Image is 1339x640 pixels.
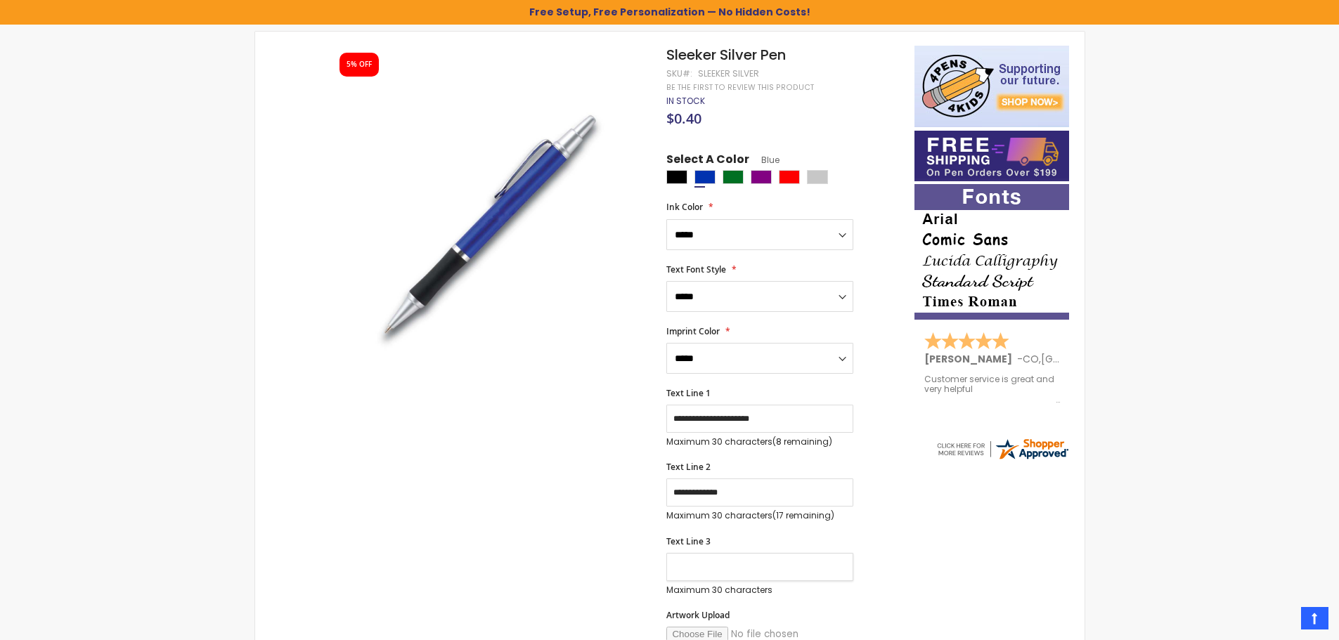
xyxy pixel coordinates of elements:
img: font-personalization-examples [914,184,1069,320]
div: Availability [666,96,705,107]
span: [PERSON_NAME] [924,352,1017,366]
p: Maximum 30 characters [666,585,853,596]
div: Red [779,170,800,184]
p: Maximum 30 characters [666,436,853,448]
img: sleeker_silver_side_blue_1.jpeg [327,66,648,387]
img: Free shipping on orders over $199 [914,131,1069,181]
span: Text Line 2 [666,461,711,473]
span: $0.40 [666,109,701,128]
div: Purple [751,170,772,184]
div: 5% OFF [347,60,372,70]
a: Top [1301,607,1328,629]
div: Sleeker Silver [698,68,759,79]
div: Green [723,170,744,184]
span: Text Font Style [666,263,726,275]
img: 4pens.com widget logo [935,436,1070,462]
div: Blue [694,170,716,184]
span: CO [1023,352,1039,366]
span: (17 remaining) [772,509,834,521]
img: 4pens 4 kids [914,46,1069,127]
span: Artwork Upload [666,609,730,621]
span: [GEOGRAPHIC_DATA] [1041,352,1144,366]
span: Text Line 1 [666,387,711,399]
div: Black [666,170,687,184]
a: 4pens.com certificate URL [935,452,1070,464]
div: Customer service is great and very helpful [924,374,1061,405]
span: In stock [666,95,705,107]
span: Text Line 3 [666,535,711,547]
span: Ink Color [666,201,703,213]
div: Silver [807,170,828,184]
span: Blue [749,154,780,166]
span: (8 remaining) [772,436,832,448]
span: - , [1017,352,1144,366]
p: Maximum 30 characters [666,510,853,521]
span: Sleeker Silver Pen [666,45,786,65]
strong: SKU [666,67,692,79]
span: Select A Color [666,152,749,171]
span: Imprint Color [666,325,720,337]
a: Be the first to review this product [666,82,814,93]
